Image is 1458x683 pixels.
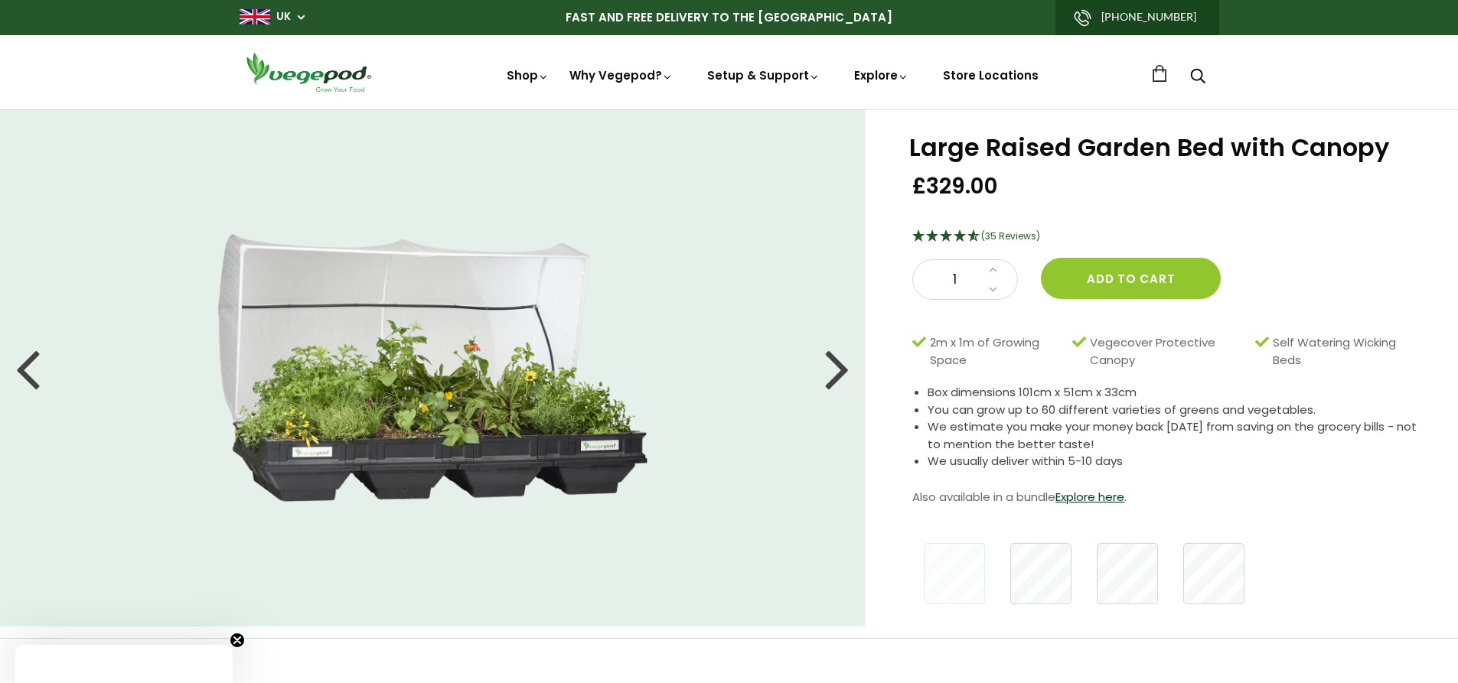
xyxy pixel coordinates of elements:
[569,67,674,83] a: Why Vegepod?
[912,227,1420,247] div: 4.69 Stars - 35 Reviews
[912,172,998,200] span: £329.00
[943,67,1039,83] a: Store Locations
[1055,489,1124,505] a: Explore here
[1090,334,1247,369] span: Vegecover Protective Canopy
[912,486,1420,509] p: Also available in a bundle .
[276,9,291,24] a: UK
[507,67,550,83] a: Shop
[218,234,647,502] img: Large Raised Garden Bed with Canopy
[230,633,245,648] button: Close teaser
[928,453,1420,470] li: We usually deliver within 5-10 days
[984,280,1002,300] a: Decrease quantity by 1
[1273,334,1412,369] span: Self Watering Wicking Beds
[707,67,820,83] a: Setup & Support
[928,402,1420,419] li: You can grow up to 60 different varieties of greens and vegetables.
[930,334,1065,369] span: 2m x 1m of Growing Space
[981,229,1040,242] span: (35 Reviews)
[240,50,377,94] img: Vegepod
[984,260,1002,280] a: Increase quantity by 1
[909,135,1420,160] h1: Large Raised Garden Bed with Canopy
[1041,258,1221,299] button: Add to cart
[240,9,270,24] img: gb_large.png
[928,418,1420,453] li: We estimate you make your money back [DATE] from saving on the grocery bills - not to mention the...
[15,645,233,683] div: Close teaser
[928,270,980,290] span: 1
[854,67,909,83] a: Explore
[928,384,1420,402] li: Box dimensions 101cm x 51cm x 33cm
[1190,70,1205,86] a: Search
